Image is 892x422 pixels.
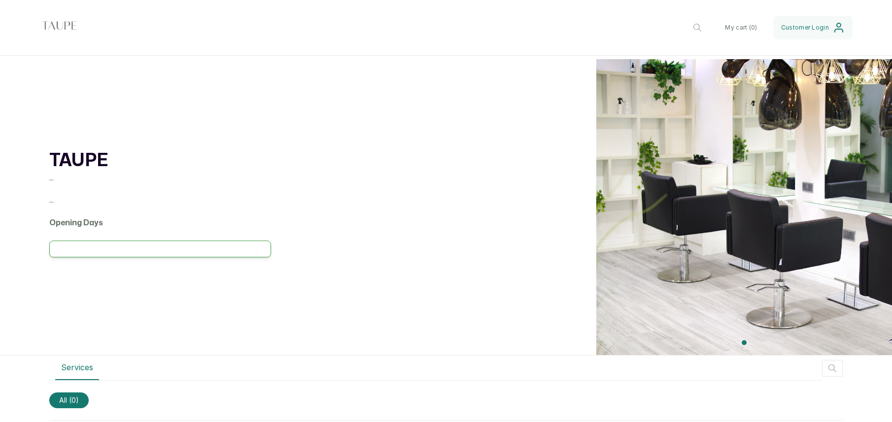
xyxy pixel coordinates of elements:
button: Customer Login [773,16,853,39]
span: Customer Login [781,24,829,32]
p: ... [49,173,271,183]
img: header image [596,59,892,355]
p: ... [49,195,271,205]
h1: TAUPE [49,149,271,173]
span: All (0) [49,392,89,408]
button: My cart (0) [717,16,765,39]
h2: Opening Days [49,217,271,229]
button: Services [55,355,99,380]
img: business logo [39,8,79,47]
